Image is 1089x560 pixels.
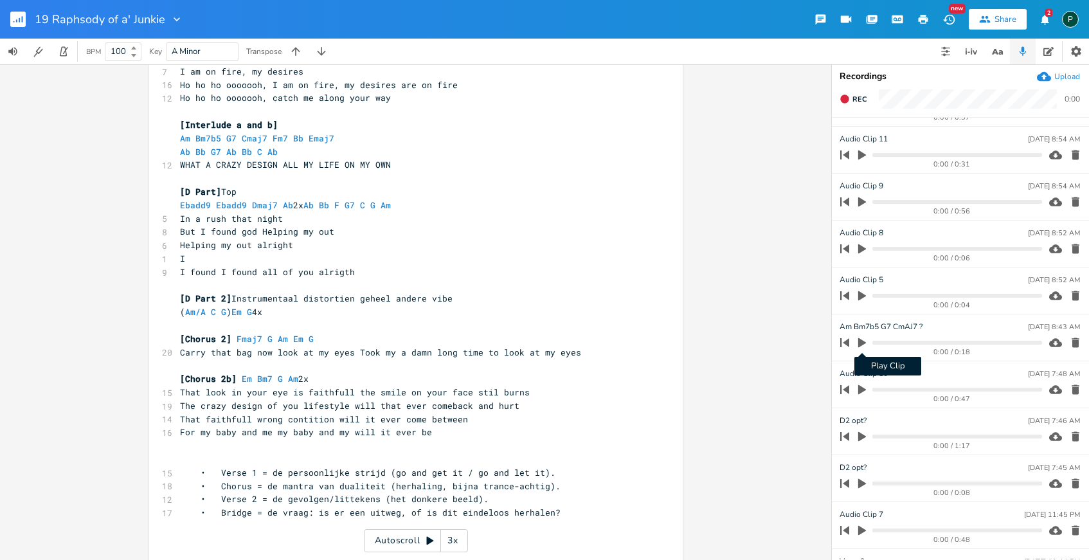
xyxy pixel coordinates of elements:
[1037,69,1080,84] button: Upload
[862,161,1042,168] div: 0:00 / 0:31
[180,347,581,358] span: Carry that bag now look at my eyes Took my a damn long time to look at my eyes
[862,302,1042,309] div: 0:00 / 0:04
[288,373,298,384] span: Am
[441,529,464,552] div: 3x
[936,8,962,31] button: New
[257,373,273,384] span: Bm7
[840,133,888,145] span: Audio Clip 11
[180,413,468,425] span: That faithfull wrong contition will it ever come between
[862,348,1042,356] div: 0:00 / 0:18
[995,14,1016,25] div: Share
[180,386,530,398] span: That look in your eye is faithfull the smile on your face stil burns
[319,199,329,211] span: Bb
[195,146,206,158] span: Bb
[180,239,293,251] span: Helping my out alright
[1028,183,1080,190] div: [DATE] 8:54 AM
[180,146,190,158] span: Ab
[226,132,237,144] span: G7
[862,489,1042,496] div: 0:00 / 0:08
[267,333,273,345] span: G
[180,199,401,211] span: 2x
[1045,9,1052,17] div: 2
[862,114,1042,121] div: 0:00 / 0:37
[1028,370,1080,377] div: [DATE] 7:48 AM
[334,199,339,211] span: F
[364,529,468,552] div: Autoscroll
[180,373,309,384] span: 2x
[226,146,237,158] span: Ab
[1054,71,1080,82] div: Upload
[840,227,883,239] span: Audio Clip 8
[252,199,278,211] span: Dmaj7
[180,92,391,104] span: Ho ho ho ooooooh, catch me along your way
[180,480,561,492] span: • Chorus = de mantra van dualiteit (herhaling, bijna trance-achtig).
[180,333,231,345] span: [Chorus 2]
[231,306,242,318] span: Em
[221,306,226,318] span: G
[862,395,1042,402] div: 0:00 / 0:47
[267,146,278,158] span: Ab
[180,507,561,518] span: • Bridge = de vraag: is er een uitweg, of is dit eindeloos herhalen?
[840,462,867,474] span: D2 opt?
[237,333,262,345] span: Fmaj7
[180,186,237,197] span: Top
[172,46,201,57] span: A Minor
[303,199,314,211] span: Ab
[180,493,489,505] span: • Verse 2 = de gevolgen/littekens (het donkere beeld).
[242,146,252,158] span: Bb
[840,180,883,192] span: Audio Clip 9
[180,266,355,278] span: I found I found all of you alrigth
[840,321,923,333] span: Am Bm7b5 G7 CmAJ7 ?
[1032,8,1057,31] button: 2
[381,199,391,211] span: Am
[180,79,458,91] span: Ho ho ho ooooooh, I am on fire, my desires are on fire
[180,467,555,478] span: • Verse 1 = de persoonlijke strijd (go and get it / go and let it).
[293,333,303,345] span: Em
[840,368,888,380] span: Audio Clip 10
[180,119,278,131] span: [Interlude a and b]
[1062,11,1079,28] div: Piepo
[180,226,334,237] span: But I found god Helping my out
[852,95,867,104] span: Rec
[246,48,282,55] div: Transpose
[1065,95,1080,103] div: 0:00
[35,14,165,25] span: 19 Raphsody of a' Junkie
[278,373,283,384] span: G
[180,253,185,264] span: I
[273,132,288,144] span: Fm7
[278,333,288,345] span: Am
[309,132,334,144] span: Emaj7
[242,132,267,144] span: Cmaj7
[211,306,216,318] span: C
[370,199,375,211] span: G
[149,48,162,55] div: Key
[86,48,101,55] div: BPM
[242,373,252,384] span: Em
[180,199,211,211] span: Ebadd9
[345,199,355,211] span: G7
[1028,464,1080,471] div: [DATE] 7:45 AM
[247,306,252,318] span: G
[185,306,206,318] span: Am/A
[1028,230,1080,237] div: [DATE] 8:52 AM
[949,4,966,14] div: New
[180,293,231,304] span: [D Part 2]
[834,89,872,109] button: Rec
[180,186,221,197] span: [D Part]
[180,400,519,411] span: The crazy design of you lifestyle will that ever comeback and hurt
[840,274,883,286] span: Audio Clip 5
[969,9,1027,30] button: Share
[283,199,293,211] span: Ab
[180,426,432,438] span: For my baby and me my baby and my will it ever be
[195,132,221,144] span: Bm7b5
[180,293,453,304] span: Instrumentaal distortien geheel andere vibe
[257,146,262,158] span: C
[1024,511,1080,518] div: [DATE] 11:45 PM
[293,132,303,144] span: Bb
[180,66,303,77] span: I am on fire, my desires
[180,213,283,224] span: In a rush that night
[211,146,221,158] span: G7
[862,536,1042,543] div: 0:00 / 0:48
[1028,417,1080,424] div: [DATE] 7:46 AM
[180,132,190,144] span: Am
